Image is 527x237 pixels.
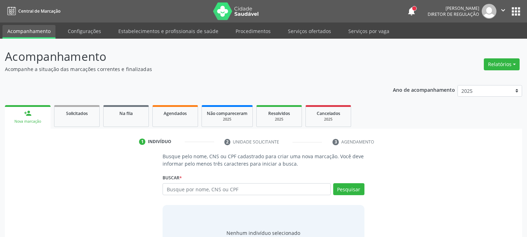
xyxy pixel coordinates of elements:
p: Acompanhe a situação das marcações correntes e finalizadas [5,65,367,73]
span: Cancelados [317,110,340,116]
p: Ano de acompanhamento [393,85,455,94]
span: Central de Marcação [18,8,60,14]
div: 2025 [262,117,297,122]
a: Procedimentos [231,25,276,37]
a: Serviços por vaga [343,25,394,37]
div: Nova marcação [10,119,46,124]
i:  [499,6,507,14]
button: apps [510,5,522,18]
div: 2025 [207,117,248,122]
button: Relatórios [484,58,520,70]
a: Estabelecimentos e profissionais de saúde [113,25,223,37]
p: Busque pelo nome, CNS ou CPF cadastrado para criar uma nova marcação. Você deve informar pelo men... [163,153,364,167]
div: 1 [139,139,145,145]
button: notifications [407,6,416,16]
input: Busque por nome, CNS ou CPF [163,183,330,195]
div: person_add [24,109,32,117]
div: Nenhum indivíduo selecionado [226,229,300,237]
span: Agendados [164,110,187,116]
div: Indivíduo [148,139,171,145]
span: Na fila [119,110,133,116]
span: Resolvidos [268,110,290,116]
a: Acompanhamento [2,25,55,39]
a: Central de Marcação [5,5,60,17]
p: Acompanhamento [5,48,367,65]
a: Serviços ofertados [283,25,336,37]
div: [PERSON_NAME] [428,5,479,11]
img: img [482,4,496,19]
button: Pesquisar [333,183,364,195]
button:  [496,4,510,19]
a: Configurações [63,25,106,37]
span: Não compareceram [207,110,248,116]
div: 2025 [311,117,346,122]
label: Buscar [163,172,182,183]
span: Solicitados [66,110,88,116]
span: Diretor de regulação [428,11,479,17]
